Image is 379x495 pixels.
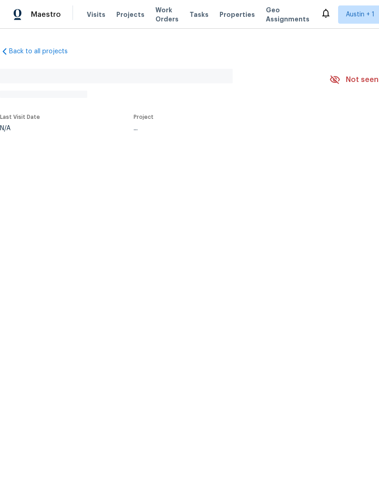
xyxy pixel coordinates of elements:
span: Work Orders [155,5,179,24]
span: Project [134,114,154,120]
span: Austin + 1 [346,10,374,19]
span: Geo Assignments [266,5,309,24]
span: Tasks [189,11,209,18]
div: ... [134,125,308,132]
span: Maestro [31,10,61,19]
span: Visits [87,10,105,19]
span: Projects [116,10,145,19]
span: Properties [219,10,255,19]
